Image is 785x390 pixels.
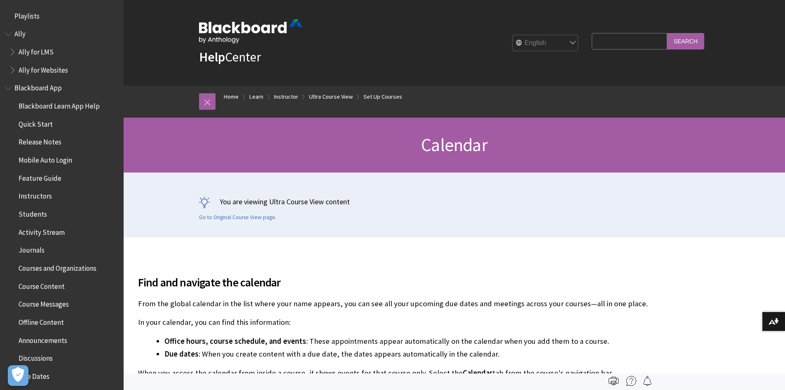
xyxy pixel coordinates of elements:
[642,376,652,386] img: Follow this page
[19,333,67,345] span: Announcements
[19,117,53,128] span: Quick Start
[199,49,225,65] strong: Help
[626,376,636,386] img: More help
[19,243,45,255] span: Journals
[5,27,119,77] nav: Book outline for Anthology Ally Help
[609,376,619,386] img: Print
[14,27,26,38] span: Ally
[19,63,68,74] span: Ally for Websites
[249,92,263,102] a: Learn
[19,207,47,218] span: Students
[14,9,40,20] span: Playlists
[199,214,277,221] a: Go to Original Course View page.
[138,298,649,309] p: From the global calendar in the list where your name appears, you can see all your upcoming due d...
[138,317,649,328] p: In your calendar, you can find this information:
[14,81,62,92] span: Blackboard App
[199,19,302,43] img: Blackboard by Anthology
[274,92,298,102] a: Instructor
[19,135,61,147] span: Release Notes
[164,336,649,347] li: : These appointments appear automatically on the calendar when you add them to a course.
[513,35,579,52] select: Site Language Selector
[19,189,52,201] span: Instructors
[199,49,261,65] a: HelpCenter
[138,274,649,291] span: Find and navigate the calendar
[19,351,53,362] span: Discussions
[164,349,199,359] span: Due dates
[19,279,65,291] span: Course Content
[8,365,28,386] button: Open Preferences
[19,369,49,381] span: Due Dates
[667,33,704,49] input: Search
[463,368,492,378] span: Calendar
[19,315,64,326] span: Offline Content
[19,225,65,236] span: Activity Stream
[19,153,72,164] span: Mobile Auto Login
[19,99,100,110] span: Blackboard Learn App Help
[19,45,54,56] span: Ally for LMS
[363,92,402,102] a: Set Up Courses
[19,298,69,309] span: Course Messages
[164,348,649,360] li: : When you create content with a due date, the dates appears automatically in the calendar.
[164,336,306,346] span: Office hours, course schedule, and events
[199,196,710,207] p: You are viewing Ultra Course View content
[138,368,649,378] p: When you access the calendar from inside a course, it shows events for that course only. Select t...
[421,133,487,156] span: Calendar
[19,171,61,182] span: Feature Guide
[309,92,353,102] a: Ultra Course View
[19,261,96,272] span: Courses and Organizations
[224,92,239,102] a: Home
[5,9,119,23] nav: Book outline for Playlists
